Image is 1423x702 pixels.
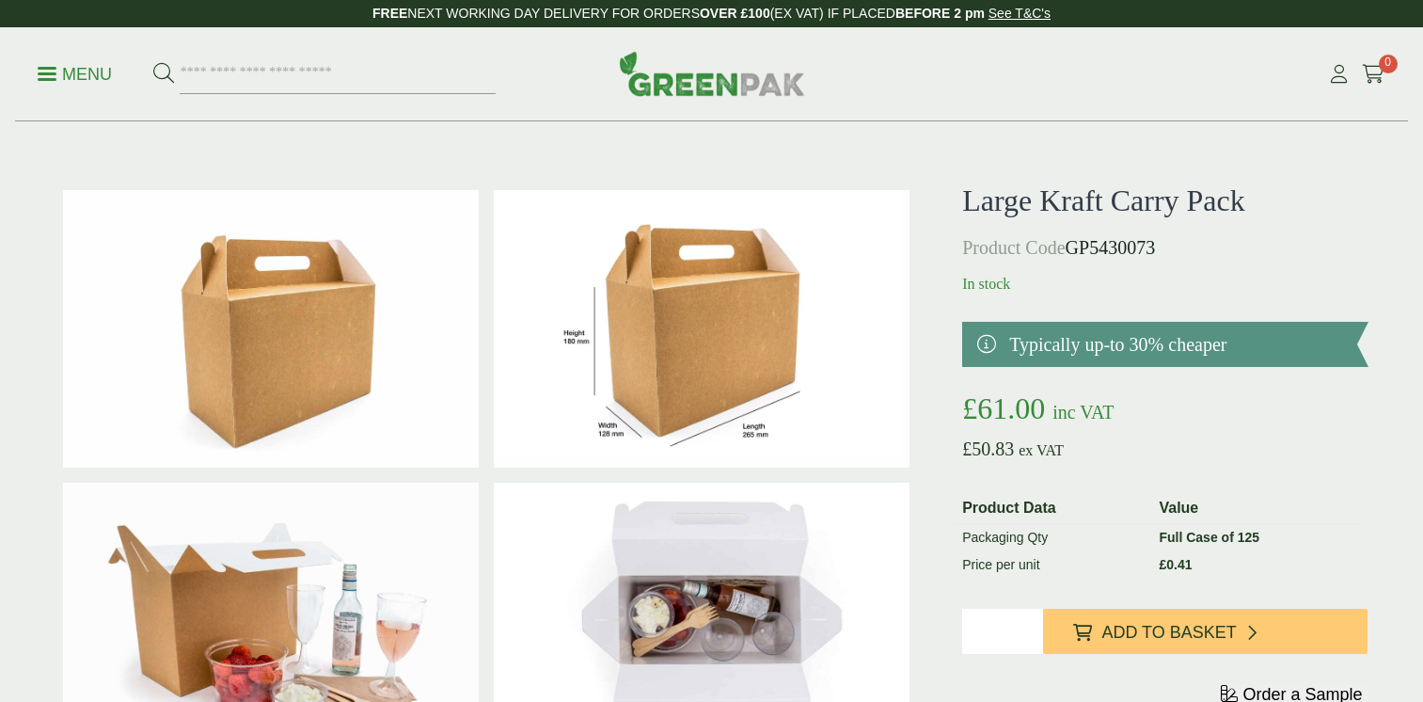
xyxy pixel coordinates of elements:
[1159,557,1192,572] bdi: 0.41
[962,233,1368,262] p: GP5430073
[988,6,1051,21] a: See T&C's
[1379,55,1398,73] span: 0
[955,524,1151,552] td: Packaging Qty
[962,183,1368,218] h1: Large Kraft Carry Pack
[619,51,805,96] img: GreenPak Supplies
[1362,65,1385,84] i: Cart
[895,6,985,21] strong: BEFORE 2 pm
[372,6,407,21] strong: FREE
[1151,493,1360,524] th: Value
[955,493,1151,524] th: Product Data
[962,391,1045,425] bdi: 61.00
[955,551,1151,579] td: Price per unit
[962,391,977,425] span: £
[1159,557,1166,572] span: £
[962,439,972,459] span: £
[1159,530,1259,545] strong: Full Case of 125
[1101,623,1236,644] span: Add to Basket
[1043,609,1368,654] button: Add to Basket
[1362,60,1385,88] a: 0
[962,273,1368,295] p: In stock
[962,439,1014,459] bdi: 50.83
[63,190,479,468] img: IMG_5979 (Large)
[1019,442,1064,458] span: ex VAT
[494,190,909,468] img: CarryPack_LG
[962,237,1065,258] span: Product Code
[38,63,112,86] p: Menu
[38,63,112,82] a: Menu
[1052,402,1114,423] span: inc VAT
[1327,65,1351,84] i: My Account
[700,6,770,21] strong: OVER £100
